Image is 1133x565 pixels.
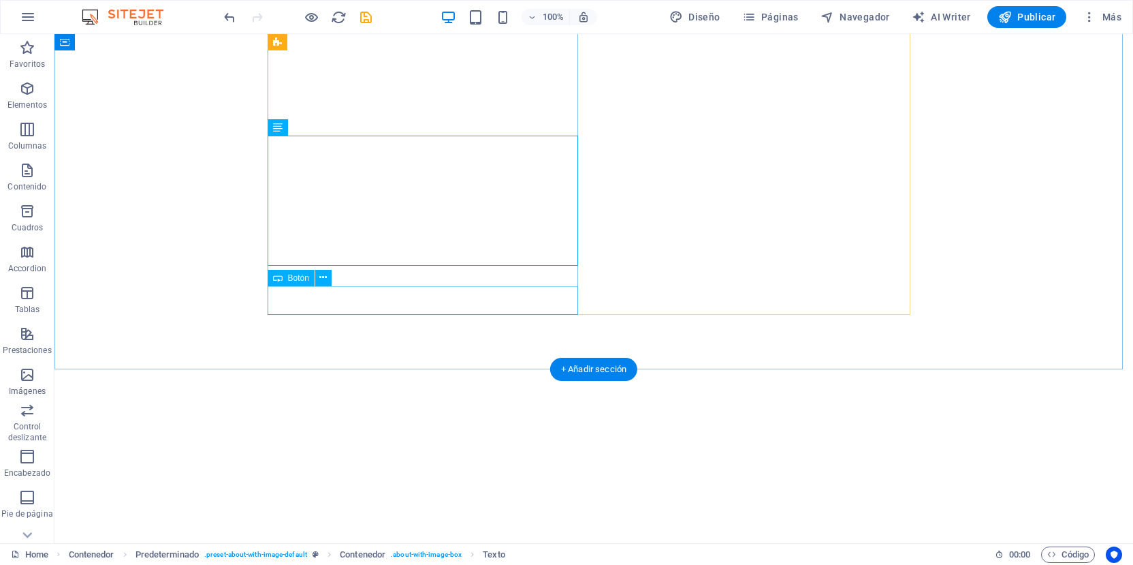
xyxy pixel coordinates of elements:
span: Navegador [820,10,890,24]
p: Pie de página [1,508,52,519]
span: . about-with-image-box [391,547,462,563]
button: reload [330,9,347,25]
span: Diseño [669,10,720,24]
p: Columnas [8,140,47,151]
p: Favoritos [10,59,45,70]
span: Páginas [742,10,799,24]
span: Haz clic para seleccionar y doble clic para editar [69,547,114,563]
p: Prestaciones [3,345,51,356]
button: save [357,9,374,25]
p: Accordion [8,263,46,274]
span: Código [1047,547,1089,563]
button: Usercentrics [1106,547,1122,563]
p: Contenido [7,181,46,192]
p: Encabezado [4,468,50,478]
span: : [1019,549,1021,560]
p: Tablas [15,304,40,315]
span: Botón [288,274,309,282]
button: Diseño [664,6,726,28]
button: AI Writer [906,6,976,28]
button: 100% [522,9,570,25]
button: Publicar [987,6,1067,28]
p: Imágenes [9,386,46,397]
div: Diseño (Ctrl+Alt+Y) [664,6,726,28]
button: Navegador [815,6,895,28]
p: Elementos [7,100,47,110]
p: Cuadros [12,222,44,233]
span: Más [1083,10,1121,24]
span: Haz clic para seleccionar y doble clic para editar [135,547,199,563]
span: AI Writer [912,10,971,24]
a: Haz clic para cancelar la selección y doble clic para abrir páginas [11,547,48,563]
span: Publicar [998,10,1056,24]
div: + Añadir sección [550,358,637,381]
h6: 100% [542,9,564,25]
i: Este elemento es un preajuste personalizable [313,551,319,558]
span: 00 00 [1009,547,1030,563]
button: Páginas [737,6,804,28]
i: Deshacer: Editar cabecera (Ctrl+Z) [222,10,238,25]
span: Haz clic para seleccionar y doble clic para editar [340,547,385,563]
button: Más [1077,6,1127,28]
button: undo [221,9,238,25]
i: Al redimensionar, ajustar el nivel de zoom automáticamente para ajustarse al dispositivo elegido. [577,11,590,23]
img: Editor Logo [78,9,180,25]
span: . preset-about-with-image-default [204,547,307,563]
button: Código [1041,547,1095,563]
span: Haz clic para seleccionar y doble clic para editar [483,547,505,563]
nav: breadcrumb [69,547,505,563]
